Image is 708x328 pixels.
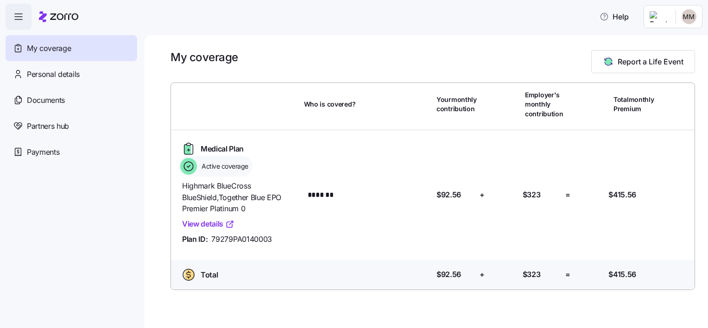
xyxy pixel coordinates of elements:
[650,11,668,22] img: Employer logo
[199,162,248,171] span: Active coverage
[436,189,461,201] span: $92.56
[591,50,695,73] button: Report a Life Event
[480,269,485,280] span: +
[523,189,541,201] span: $323
[436,95,477,114] span: Your monthly contribution
[201,269,218,281] span: Total
[6,61,137,87] a: Personal details
[525,90,563,119] span: Employer's monthly contribution
[27,146,59,158] span: Payments
[480,189,485,201] span: +
[618,56,683,67] span: Report a Life Event
[171,50,238,64] h1: My coverage
[27,43,71,54] span: My coverage
[608,269,636,280] span: $415.56
[6,87,137,113] a: Documents
[565,189,570,201] span: =
[565,269,570,280] span: =
[304,100,356,109] span: Who is covered?
[201,143,244,155] span: Medical Plan
[608,189,636,201] span: $415.56
[211,233,272,245] span: 79279PA0140003
[182,233,208,245] span: Plan ID:
[27,69,80,80] span: Personal details
[600,11,629,22] span: Help
[27,95,65,106] span: Documents
[523,269,541,280] span: $323
[27,120,69,132] span: Partners hub
[182,180,297,214] span: Highmark BlueCross BlueShield , Together Blue EPO Premier Platinum 0
[6,113,137,139] a: Partners hub
[182,218,234,230] a: View details
[592,7,636,26] button: Help
[613,95,654,114] span: Total monthly Premium
[436,269,461,280] span: $92.56
[6,35,137,61] a: My coverage
[682,9,696,24] img: 50dd7f3008828998aba6b0fd0a9ac0ea
[6,139,137,165] a: Payments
